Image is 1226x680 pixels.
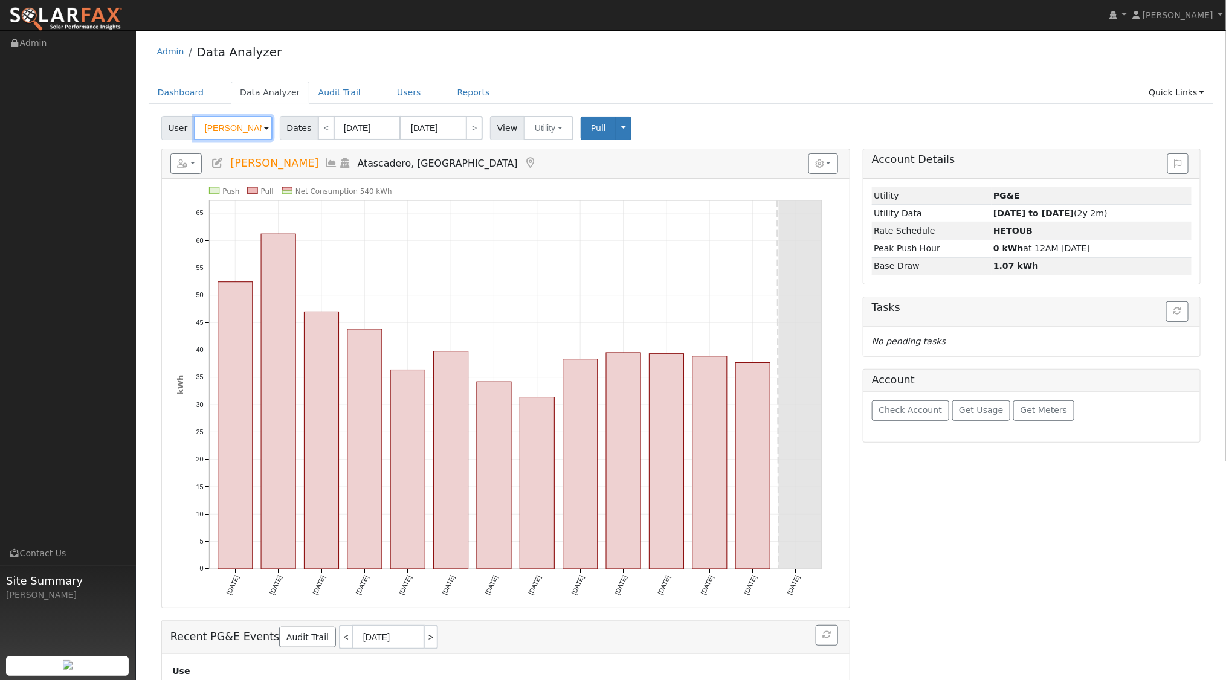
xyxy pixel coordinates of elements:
button: Issue History [1167,153,1189,174]
strong: [DATE] to [DATE] [993,208,1074,218]
td: Peak Push Hour [872,240,992,257]
text: [DATE] [527,574,542,596]
i: No pending tasks [872,336,946,346]
strong: C [993,226,1033,236]
a: Users [388,82,430,104]
span: User [161,116,195,140]
td: Rate Schedule [872,222,992,240]
img: retrieve [63,660,73,670]
a: Audit Trail [279,627,335,647]
text: 25 [196,428,203,435]
td: at 12AM [DATE] [992,240,1192,257]
span: Site Summary [6,573,129,589]
a: Reports [448,82,499,104]
rect: onclick="" [477,382,511,569]
text: 65 [196,210,203,217]
td: Base Draw [872,257,992,275]
rect: onclick="" [520,397,554,569]
text: [DATE] [786,574,801,596]
a: Data Analyzer [231,82,309,104]
a: Login As (last Never) [338,157,352,169]
input: Select a User [194,116,273,140]
a: Admin [157,47,184,56]
rect: onclick="" [692,356,727,569]
div: [PERSON_NAME] [6,589,129,601]
rect: onclick="" [433,351,468,569]
rect: onclick="" [563,359,598,569]
text: 35 [196,374,203,381]
button: Refresh [816,625,838,646]
span: [PERSON_NAME] [1143,10,1213,20]
text: [DATE] [743,574,758,596]
span: Dates [280,116,318,140]
text: [DATE] [440,574,456,596]
text: [DATE] [225,574,240,596]
h5: Recent PG&E Events [170,625,841,649]
text: Push [222,187,239,196]
rect: onclick="" [649,354,683,569]
text: 30 [196,401,203,408]
span: Check Account [879,405,942,415]
h5: Account Details [872,153,1192,166]
text: kWh [176,375,185,394]
a: < [318,116,335,140]
span: Get Meters [1021,405,1068,415]
a: < [339,625,352,649]
button: Get Usage [952,400,1011,421]
a: Dashboard [149,82,213,104]
text: 0 [199,565,203,573]
span: [PERSON_NAME] [230,157,318,169]
text: [DATE] [613,574,628,596]
td: Utility Data [872,205,992,222]
text: Net Consumption 540 kWh [295,187,392,196]
a: > [466,116,483,140]
text: 20 [196,456,203,463]
rect: onclick="" [735,363,770,569]
text: 45 [196,319,203,326]
text: [DATE] [699,574,714,596]
text: [DATE] [311,574,326,596]
a: Quick Links [1140,82,1213,104]
text: [DATE] [354,574,369,596]
a: Audit Trail [309,82,370,104]
button: Utility [524,116,573,140]
rect: onclick="" [218,282,253,569]
span: View [490,116,524,140]
button: Pull [581,117,616,140]
button: Check Account [872,400,949,421]
strong: 1.07 kWh [993,261,1039,271]
h5: Account [872,374,915,386]
text: [DATE] [570,574,585,596]
rect: onclick="" [261,234,295,569]
a: Data Analyzer [196,45,282,59]
text: 5 [199,538,203,545]
text: 15 [196,483,203,490]
text: Pull [260,187,273,196]
a: Multi-Series Graph [325,157,338,169]
rect: onclick="" [606,353,640,569]
text: 55 [196,264,203,271]
span: Atascadero, [GEOGRAPHIC_DATA] [358,158,518,169]
rect: onclick="" [304,312,338,569]
text: [DATE] [398,574,413,596]
img: SolarFax [9,7,123,32]
a: > [425,625,438,649]
strong: ID: 17238053, authorized: 08/29/25 [993,191,1020,200]
text: 40 [196,346,203,353]
rect: onclick="" [390,370,425,569]
span: (2y 2m) [993,208,1108,218]
text: [DATE] [656,574,671,596]
td: Utility [872,187,992,205]
button: Get Meters [1013,400,1074,421]
span: Pull [591,123,606,133]
h5: Tasks [872,301,1192,314]
text: 50 [196,292,203,299]
text: 10 [196,510,203,518]
text: [DATE] [483,574,498,596]
a: Edit User (36475) [211,157,224,169]
text: [DATE] [268,574,283,596]
span: Get Usage [959,405,1003,415]
strong: 0 kWh [993,243,1024,253]
rect: onclick="" [347,329,382,569]
a: Map [524,157,537,169]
